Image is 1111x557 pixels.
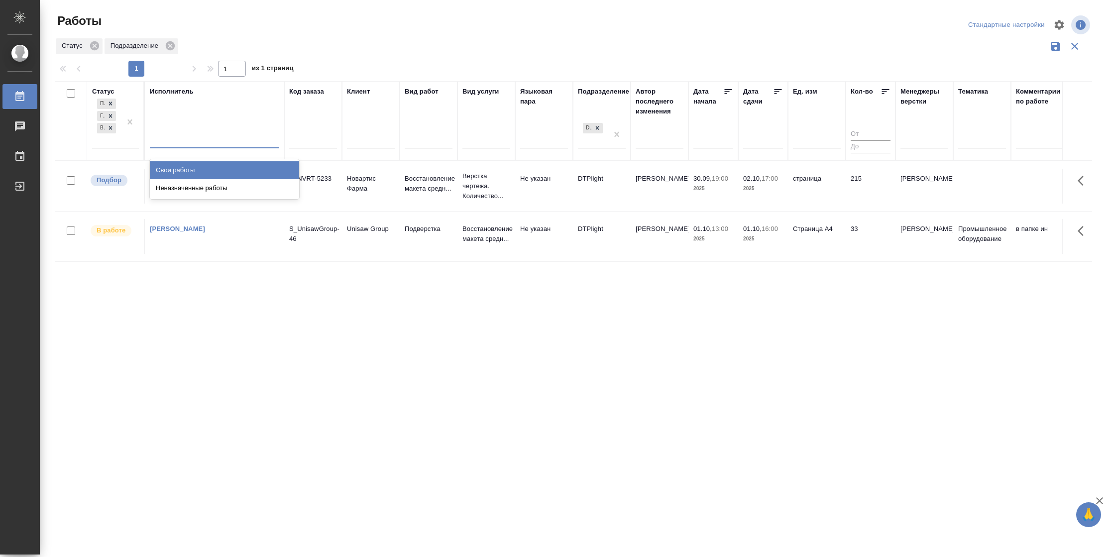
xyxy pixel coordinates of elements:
p: [PERSON_NAME] [900,174,948,184]
p: [PERSON_NAME] [900,224,948,234]
p: 2025 [693,184,733,194]
div: Можно подбирать исполнителей [90,174,139,187]
div: Кол-во [851,87,873,97]
td: 33 [846,219,895,254]
p: 17:00 [762,175,778,182]
div: DTPlight [582,122,604,134]
div: Вид услуги [462,87,499,97]
div: Дата сдачи [743,87,773,107]
span: Настроить таблицу [1047,13,1071,37]
span: Посмотреть информацию [1071,15,1092,34]
p: 16:00 [762,225,778,232]
div: Подбор, Готов к работе, В работе [96,110,117,122]
p: 02.10, [743,175,762,182]
p: 19:00 [712,175,728,182]
td: Не указан [515,219,573,254]
p: Подразделение [111,41,162,51]
p: Верстка чертежа. Количество... [462,171,510,201]
div: Подразделение [105,38,178,54]
td: [PERSON_NAME] [631,169,688,204]
div: Подбор, Готов к работе, В работе [96,98,117,110]
div: Комментарии по работе [1016,87,1064,107]
td: Страница А4 [788,219,846,254]
input: До [851,140,890,153]
button: Здесь прячутся важные кнопки [1072,219,1096,243]
td: страница [788,169,846,204]
div: Менеджеры верстки [900,87,948,107]
div: Готов к работе [97,111,105,121]
div: Неназначенные работы [150,179,299,197]
div: Дата начала [693,87,723,107]
p: 2025 [743,234,783,244]
button: Здесь прячутся важные кнопки [1072,169,1096,193]
td: 215 [846,169,895,204]
div: Статус [56,38,103,54]
p: Подверстка [405,224,452,234]
div: Языковая пара [520,87,568,107]
span: 🙏 [1080,504,1097,525]
td: Не указан [515,169,573,204]
div: Исполнитель выполняет работу [90,224,139,237]
p: Статус [62,41,86,51]
div: Код заказа [289,87,324,97]
div: Исполнитель [150,87,194,97]
td: DTPlight [573,169,631,204]
div: Клиент [347,87,370,97]
p: Восстановление макета средн... [405,174,452,194]
div: Статус [92,87,114,97]
div: Тематика [958,87,988,97]
p: Промышленное оборудование [958,224,1006,244]
p: В работе [97,225,125,235]
div: Вид работ [405,87,439,97]
div: Ед. изм [793,87,817,97]
button: Сбросить фильтры [1065,37,1084,56]
div: Свои работы [150,161,299,179]
div: В работе [97,123,105,133]
a: [PERSON_NAME] [150,225,205,232]
p: Восстановление макета средн... [462,224,510,244]
span: Работы [55,13,102,29]
p: 2025 [693,234,733,244]
p: 13:00 [712,225,728,232]
div: Подбор, Готов к работе, В работе [96,122,117,134]
p: 01.10, [693,225,712,232]
div: Автор последнего изменения [636,87,683,116]
button: 🙏 [1076,502,1101,527]
div: Подразделение [578,87,629,97]
div: DTPlight [583,123,592,133]
span: из 1 страниц [252,62,294,77]
p: 30.09, [693,175,712,182]
div: S_NVRT-5233 [289,174,337,184]
div: Подбор [97,99,105,109]
input: От [851,128,890,141]
p: 2025 [743,184,783,194]
div: split button [966,17,1047,33]
button: Сохранить фильтры [1046,37,1065,56]
p: 01.10, [743,225,762,232]
p: Подбор [97,175,121,185]
p: Unisaw Group [347,224,395,234]
div: S_UnisawGroup-46 [289,224,337,244]
td: DTPlight [573,219,631,254]
p: Новартис Фарма [347,174,395,194]
p: в папке ин [1016,224,1064,234]
td: [PERSON_NAME] [631,219,688,254]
